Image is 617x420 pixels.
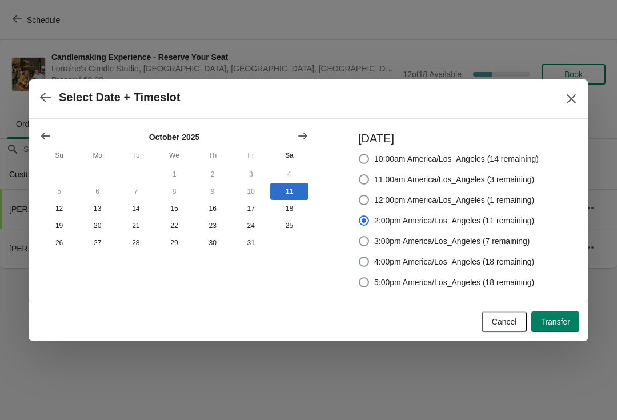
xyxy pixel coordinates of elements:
[194,200,232,217] button: Thursday October 16 2025
[374,194,534,206] span: 12:00pm America/Los_Angeles (1 remaining)
[194,183,232,200] button: Thursday October 9 2025
[155,200,193,217] button: Wednesday October 15 2025
[40,234,78,251] button: Sunday October 26 2025
[374,153,539,165] span: 10:00am America/Los_Angeles (14 remaining)
[482,311,527,332] button: Cancel
[155,166,193,183] button: Wednesday October 1 2025
[374,256,534,267] span: 4:00pm America/Los_Angeles (18 remaining)
[155,183,193,200] button: Wednesday October 8 2025
[194,145,232,166] th: Thursday
[194,166,232,183] button: Thursday October 2 2025
[155,217,193,234] button: Wednesday October 22 2025
[270,145,308,166] th: Saturday
[35,126,56,146] button: Show previous month, September 2025
[78,200,117,217] button: Monday October 13 2025
[232,166,270,183] button: Friday October 3 2025
[78,217,117,234] button: Monday October 20 2025
[117,234,155,251] button: Tuesday October 28 2025
[40,145,78,166] th: Sunday
[270,183,308,200] button: Today Saturday October 11 2025
[374,277,534,288] span: 5:00pm America/Los_Angeles (18 remaining)
[561,89,582,109] button: Close
[78,183,117,200] button: Monday October 6 2025
[40,183,78,200] button: Sunday October 5 2025
[232,183,270,200] button: Friday October 10 2025
[155,145,193,166] th: Wednesday
[117,217,155,234] button: Tuesday October 21 2025
[155,234,193,251] button: Wednesday October 29 2025
[270,217,308,234] button: Saturday October 25 2025
[117,145,155,166] th: Tuesday
[531,311,579,332] button: Transfer
[40,200,78,217] button: Sunday October 12 2025
[117,200,155,217] button: Tuesday October 14 2025
[374,235,530,247] span: 3:00pm America/Los_Angeles (7 remaining)
[293,126,313,146] button: Show next month, November 2025
[374,215,534,226] span: 2:00pm America/Los_Angeles (11 remaining)
[232,234,270,251] button: Friday October 31 2025
[59,91,181,104] h2: Select Date + Timeslot
[117,183,155,200] button: Tuesday October 7 2025
[40,217,78,234] button: Sunday October 19 2025
[232,145,270,166] th: Friday
[270,200,308,217] button: Saturday October 18 2025
[374,174,534,185] span: 11:00am America/Los_Angeles (3 remaining)
[78,145,117,166] th: Monday
[492,317,517,326] span: Cancel
[540,317,570,326] span: Transfer
[232,217,270,234] button: Friday October 24 2025
[232,200,270,217] button: Friday October 17 2025
[78,234,117,251] button: Monday October 27 2025
[194,234,232,251] button: Thursday October 30 2025
[358,130,539,146] h3: [DATE]
[270,166,308,183] button: Saturday October 4 2025
[194,217,232,234] button: Thursday October 23 2025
